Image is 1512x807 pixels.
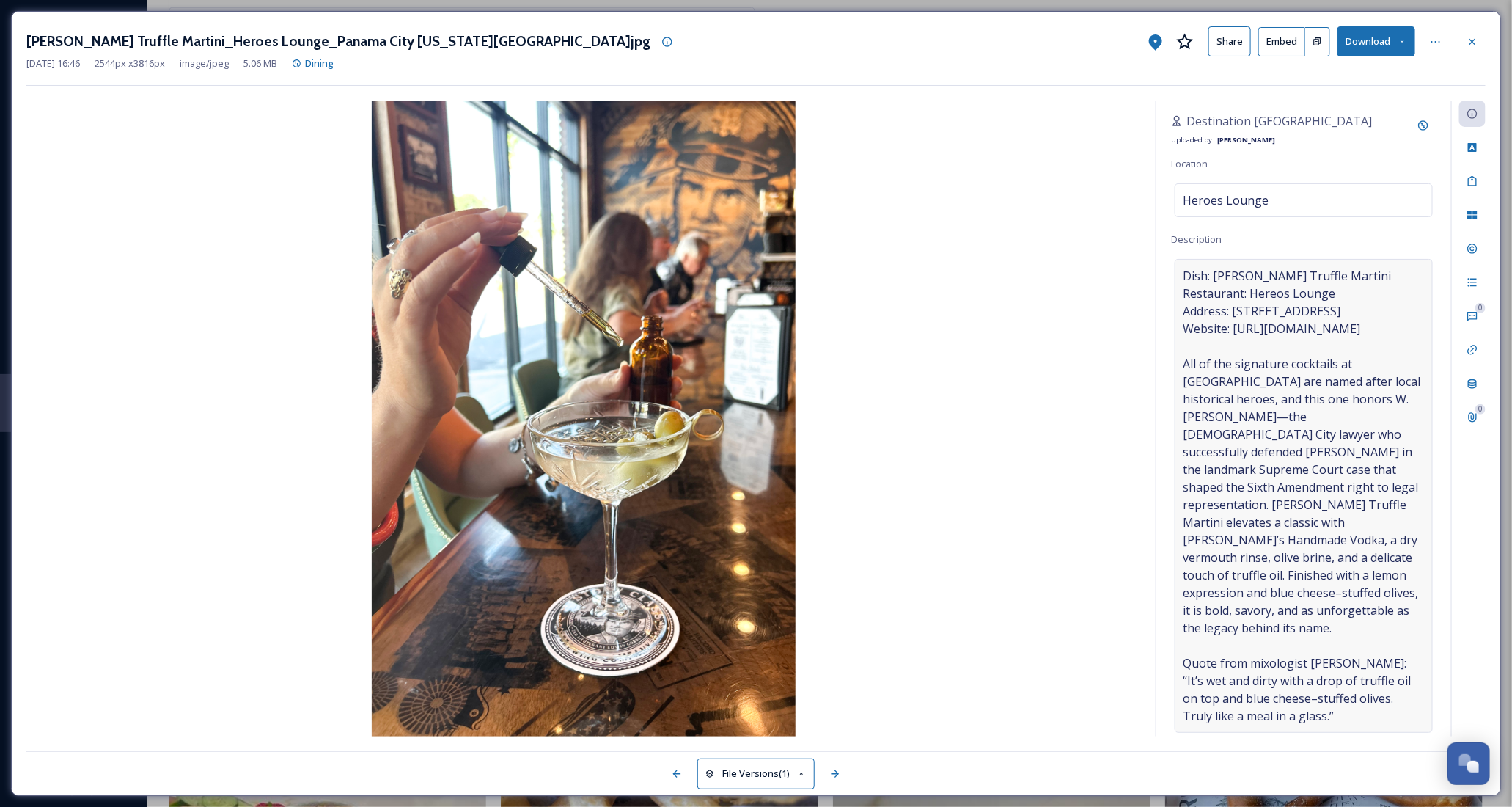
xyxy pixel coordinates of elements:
div: 0 [1475,404,1486,415]
button: Embed [1258,27,1305,56]
span: Dish: [PERSON_NAME] Truffle Martini Restaurant: Hereos Lounge Address: [STREET_ADDRESS] Website: ... [1183,267,1425,725]
button: Open Chat [1447,742,1490,785]
img: heroes%20lounge%20vodka%20drink.jpg [26,101,1141,737]
button: Share [1208,26,1251,56]
span: Location [1171,157,1208,170]
span: 2544 px x 3816 px [95,56,165,70]
div: 0 [1475,303,1486,313]
span: Description [1171,233,1222,246]
span: image/jpeg [180,56,229,70]
span: Heroes Lounge [1183,191,1269,209]
h3: [PERSON_NAME] Truffle Martini_Heroes Lounge_Panama City [US_STATE][GEOGRAPHIC_DATA]jpg [26,31,650,52]
strong: [PERSON_NAME] [1217,135,1275,145]
span: [DATE] 16:46 [26,56,80,70]
span: Dining [305,56,334,70]
span: Destination [GEOGRAPHIC_DATA] [1186,112,1372,130]
button: File Versions(1) [697,759,815,789]
span: Uploaded by: [1171,135,1214,145]
span: 5.06 MB [243,56,277,70]
button: Download [1337,26,1415,56]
